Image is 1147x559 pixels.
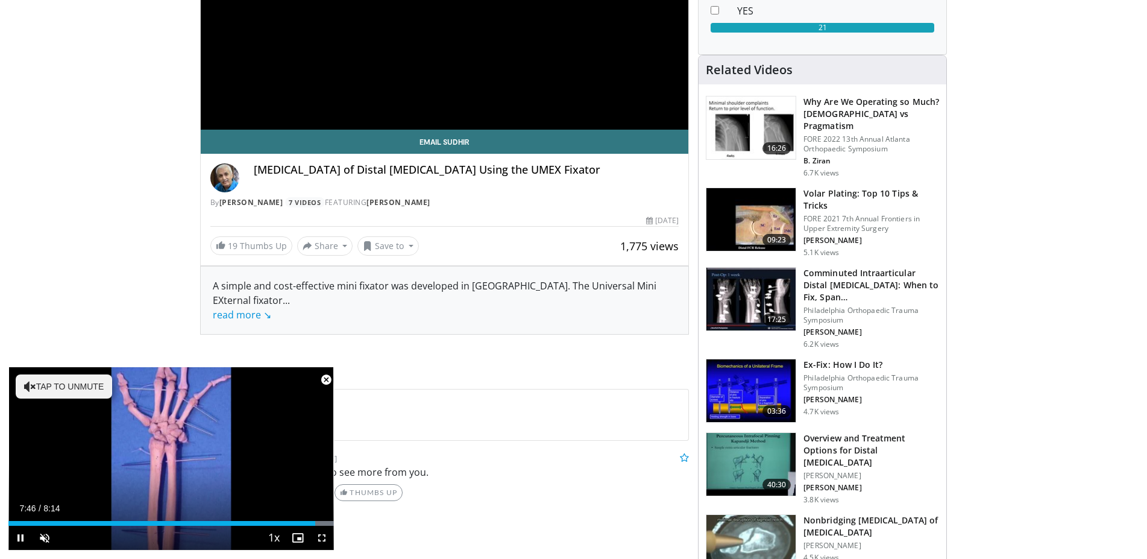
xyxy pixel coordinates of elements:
[803,359,939,371] h3: Ex-Fix: How I Do It?
[210,197,679,208] div: By FEATURING
[803,395,939,405] p: [PERSON_NAME]
[706,188,796,251] img: 9bf9c83f-2ac3-48a9-810f-d3344e3bf381.150x105_q85_crop-smart_upscale.jpg
[803,134,939,154] p: FORE 2022 13th Annual Atlanta Orthopaedic Symposium
[19,504,36,513] span: 7:46
[803,483,939,493] p: [PERSON_NAME]
[803,156,939,166] p: B. Ziran
[357,236,419,256] button: Save to
[803,96,939,132] h3: Why Are We Operating so Much? [DEMOGRAPHIC_DATA] vs Pragmatism
[201,130,689,154] a: Email Sudhir
[335,484,403,501] a: Thumbs Up
[762,479,791,491] span: 40:30
[706,359,796,422] img: 50674338-c397-4386-90a2-7576428ecbe5.150x105_q85_crop-smart_upscale.jpg
[803,407,839,417] p: 4.7K views
[213,294,290,321] span: ...
[706,63,793,77] h4: Related Videos
[262,526,286,550] button: Playback Rate
[706,188,939,257] a: 09:23 Volar Plating: Top 10 Tips & Tricks FORE 2021 7th Annual Frontiers in Upper Extremity Surge...
[297,236,353,256] button: Share
[620,239,679,253] span: 1,775 views
[803,495,839,505] p: 3.8K views
[706,432,939,505] a: 40:30 Overview and Treatment Options for Distal [MEDICAL_DATA] [PERSON_NAME] [PERSON_NAME] 3.8K v...
[314,367,338,393] button: Close
[803,514,939,538] h3: Nonbridging [MEDICAL_DATA] of [MEDICAL_DATA]
[39,504,41,513] span: /
[762,405,791,417] span: 03:36
[236,465,690,479] p: Brilliant. We will like to see more from you.
[8,367,334,551] video-js: Video Player
[219,197,283,207] a: [PERSON_NAME]
[803,214,939,233] p: FORE 2021 7th Annual Frontiers in Upper Extremity Surgery
[803,248,839,257] p: 5.1K views
[762,314,791,326] span: 17:25
[310,526,334,550] button: Fullscreen
[213,279,677,322] div: A simple and cost-effective mini fixator was developed in [GEOGRAPHIC_DATA]. The Universal Mini E...
[706,96,796,159] img: 99079dcb-b67f-40ef-8516-3995f3d1d7db.150x105_q85_crop-smart_upscale.jpg
[803,373,939,393] p: Philadelphia Orthopaedic Trauma Symposium
[228,240,237,251] span: 19
[803,340,839,349] p: 6.2K views
[210,163,239,192] img: Avatar
[803,168,839,178] p: 6.7K views
[711,23,934,33] div: 21
[803,236,939,245] p: [PERSON_NAME]
[8,526,33,550] button: Pause
[366,197,430,207] a: [PERSON_NAME]
[706,433,796,496] img: 63684223-d148-45f4-b978-6c9c69c2ec1b.150x105_q85_crop-smart_upscale.jpg
[8,521,334,526] div: Progress Bar
[803,327,939,337] p: [PERSON_NAME]
[706,96,939,178] a: 16:26 Why Are We Operating so Much? [DEMOGRAPHIC_DATA] vs Pragmatism FORE 2022 13th Annual Atlant...
[803,188,939,212] h3: Volar Plating: Top 10 Tips & Tricks
[728,4,943,18] dd: YES
[803,541,939,551] p: [PERSON_NAME]
[706,359,939,423] a: 03:36 Ex-Fix: How I Do It? Philadelphia Orthopaedic Trauma Symposium [PERSON_NAME] 4.7K views
[33,526,57,550] button: Unmute
[706,268,796,330] img: c2d76d2b-32a1-47bf-abca-1a9f3ed4a02e.150x105_q85_crop-smart_upscale.jpg
[43,504,60,513] span: 8:14
[200,364,690,379] span: Comments 1
[762,234,791,246] span: 09:23
[803,267,939,303] h3: Comminuted Intraarticular Distal [MEDICAL_DATA]: When to Fix, Span…
[16,374,112,399] button: Tap to unmute
[803,306,939,325] p: Philadelphia Orthopaedic Trauma Symposium
[210,236,292,255] a: 19 Thumbs Up
[762,142,791,154] span: 16:26
[313,453,337,464] small: [DATE]
[285,197,325,207] a: 7 Videos
[254,163,679,177] h4: [MEDICAL_DATA] of Distal [MEDICAL_DATA] Using the UMEX Fixator
[646,215,679,226] div: [DATE]
[213,308,271,321] a: read more ↘
[803,432,939,469] h3: Overview and Treatment Options for Distal [MEDICAL_DATA]
[286,526,310,550] button: Enable picture-in-picture mode
[803,471,939,481] p: [PERSON_NAME]
[706,267,939,349] a: 17:25 Comminuted Intraarticular Distal [MEDICAL_DATA]: When to Fix, Span… Philadelphia Orthopaedi...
